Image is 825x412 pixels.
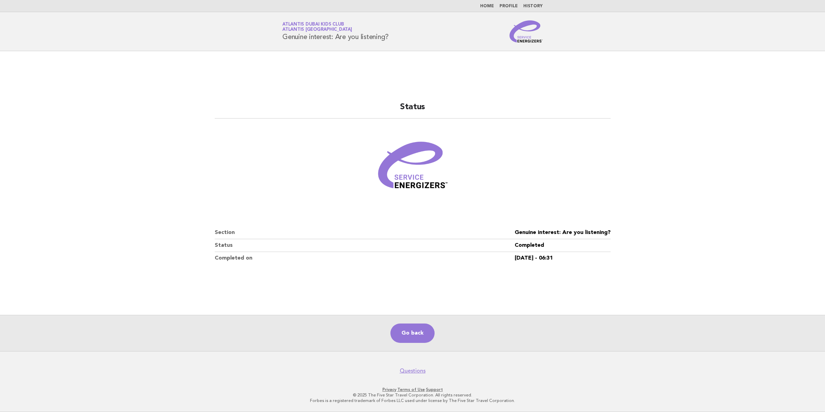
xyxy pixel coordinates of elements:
a: Support [426,387,443,392]
dd: [DATE] - 06:31 [515,252,611,264]
dd: Genuine interest: Are you listening? [515,226,611,239]
a: Go back [390,324,435,343]
img: Verified [371,127,454,210]
dt: Status [215,239,515,252]
p: © 2025 The Five Star Travel Corporation. All rights reserved. [201,392,624,398]
h1: Genuine interest: Are you listening? [282,22,389,40]
dt: Section [215,226,515,239]
p: · · [201,387,624,392]
a: Profile [499,4,518,8]
dd: Completed [515,239,611,252]
a: Terms of Use [397,387,425,392]
p: Forbes is a registered trademark of Forbes LLC used under license by The Five Star Travel Corpora... [201,398,624,403]
dt: Completed on [215,252,515,264]
h2: Status [215,102,611,119]
img: Service Energizers [509,20,543,43]
a: Atlantis Dubai Kids ClubAtlantis [GEOGRAPHIC_DATA] [282,22,352,32]
a: Privacy [382,387,396,392]
a: Home [480,4,494,8]
a: Questions [400,367,426,374]
span: Atlantis [GEOGRAPHIC_DATA] [282,28,352,32]
a: History [523,4,543,8]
